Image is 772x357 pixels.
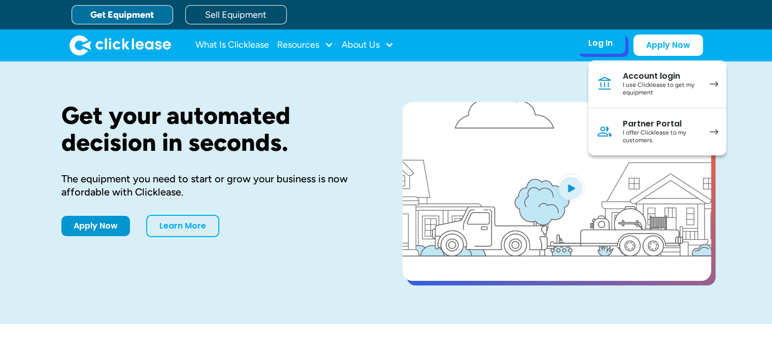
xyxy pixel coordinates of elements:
a: Apply Now [61,216,130,236]
div: About Us [342,35,394,55]
div: I offer Clicklease to my customers. [623,129,699,145]
a: Learn More [146,215,219,237]
img: Bank icon [596,76,613,92]
a: What Is Clicklease [195,35,269,55]
div: Log In [588,38,613,48]
a: Get Equipment [72,5,173,24]
a: Apply Now [633,35,703,56]
img: Clicklease logo [70,35,171,55]
img: arrow [710,129,718,135]
div: Account login [623,71,699,81]
img: Blue play button logo on a light blue circular background [557,174,584,202]
div: Partner Portal [623,119,699,129]
a: Account loginI use Clicklease to get my equipment [588,60,726,108]
img: arrow [710,81,718,87]
a: Sell Equipment [185,5,287,24]
div: I use Clicklease to get my equipment [623,81,699,97]
img: Person icon [596,123,613,140]
div: Resources [277,35,333,55]
a: home [70,35,171,55]
a: open lightbox [402,102,711,281]
a: Partner PortalI offer Clicklease to my customers. [588,108,726,155]
div: The equipment you need to start or grow your business is now affordable with Clicklease. [61,172,370,199]
h1: Get your automated decision in seconds. [61,102,370,156]
nav: Log In [588,60,726,155]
